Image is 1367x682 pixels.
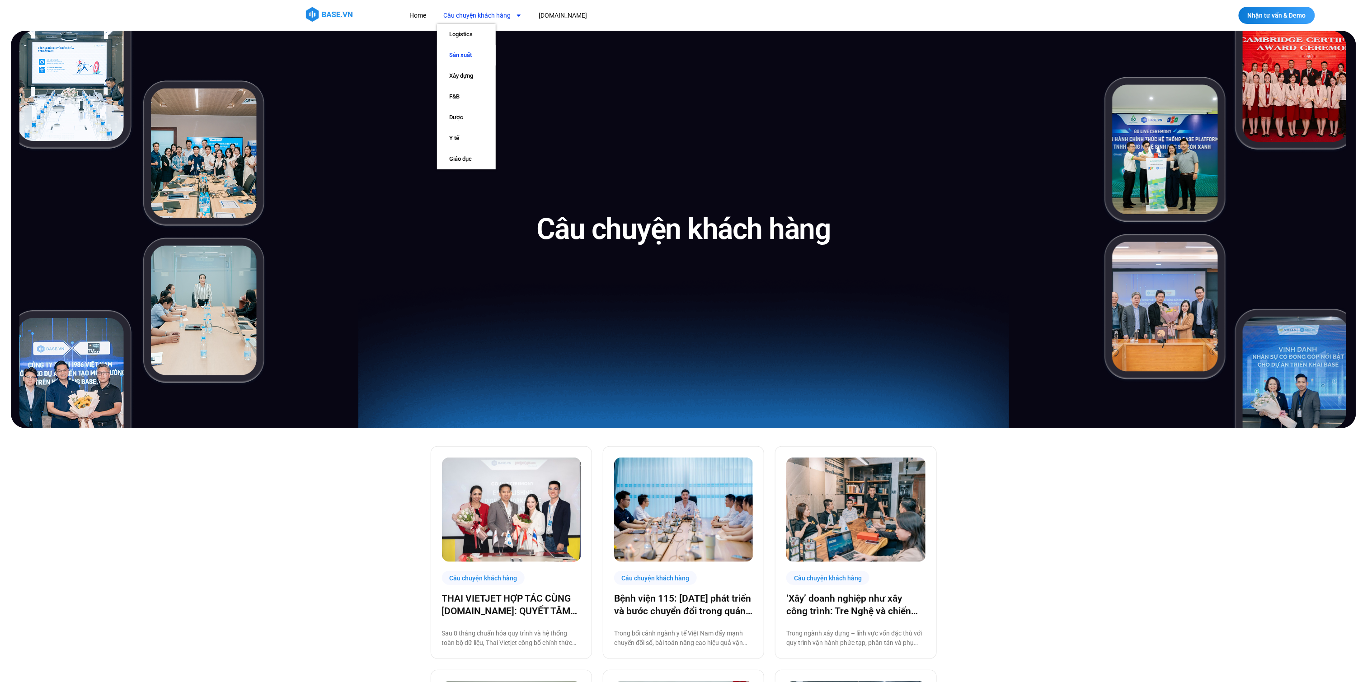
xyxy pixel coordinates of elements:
[437,24,496,169] ul: Câu chuyện khách hàng
[614,629,753,648] p: Trong bối cảnh ngành y tế Việt Nam đẩy mạnh chuyển đổi số, bài toán nâng cao hiệu quả vận hành đa...
[614,571,697,585] div: Câu chuyện khách hàng
[442,629,581,648] p: Sau 8 tháng chuẩn hóa quy trình và hệ thống toàn bộ dữ liệu, Thai Vietjet công bố chính thức vận ...
[442,592,581,617] a: THAI VIETJET HỢP TÁC CÙNG [DOMAIN_NAME]: QUYẾT TÂM “CẤT CÁNH” CHUYỂN ĐỔI SỐ
[437,149,496,169] a: Giáo dục
[786,629,925,648] p: Trong ngành xây dựng – lĩnh vực vốn đặc thù với quy trình vận hành phức tạp, phân tán và phụ thuộ...
[437,128,496,149] a: Y tế
[403,7,433,24] a: Home
[614,592,753,617] a: Bệnh viện 115: [DATE] phát triển và bước chuyển đổi trong quản trị bệnh viện tư nhân
[437,65,496,86] a: Xây dựng
[437,107,496,128] a: Dược
[403,7,753,24] nav: Menu
[1239,7,1315,24] a: Nhận tư vấn & Demo
[437,45,496,65] a: Sản xuất
[786,571,869,585] div: Câu chuyện khách hàng
[1248,12,1306,19] span: Nhận tư vấn & Demo
[437,86,496,107] a: F&B
[442,571,525,585] div: Câu chuyện khách hàng
[437,7,529,24] a: Câu chuyện khách hàng
[536,210,831,248] h1: Câu chuyện khách hàng
[532,7,594,24] a: [DOMAIN_NAME]
[786,592,925,617] a: ‘Xây’ doanh nghiệp như xây công trình: Tre Nghệ và chiến lược chuyển đổi từ gốc
[437,24,496,45] a: Logistics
